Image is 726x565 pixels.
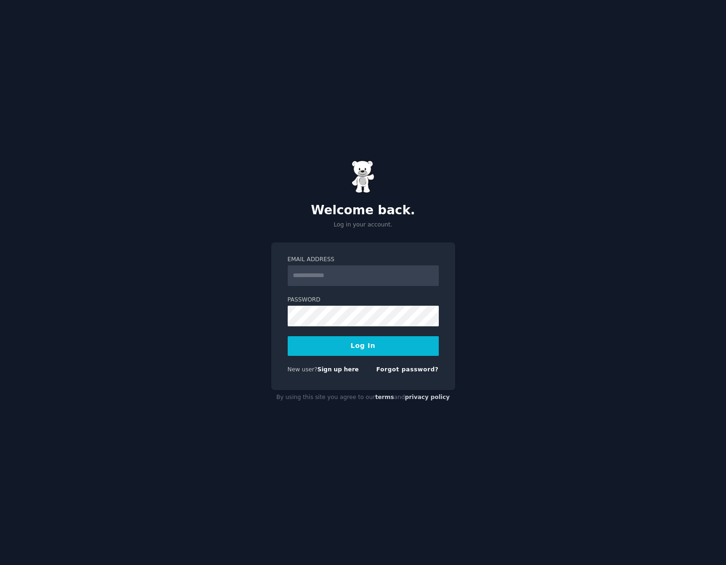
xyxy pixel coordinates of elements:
[271,390,455,405] div: By using this site you agree to our and
[376,366,439,373] a: Forgot password?
[288,336,439,356] button: Log In
[288,296,439,304] label: Password
[288,256,439,264] label: Email Address
[317,366,359,373] a: Sign up here
[405,394,450,400] a: privacy policy
[352,160,375,193] img: Gummy Bear
[271,203,455,218] h2: Welcome back.
[375,394,394,400] a: terms
[288,366,318,373] span: New user?
[271,221,455,229] p: Log in your account.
